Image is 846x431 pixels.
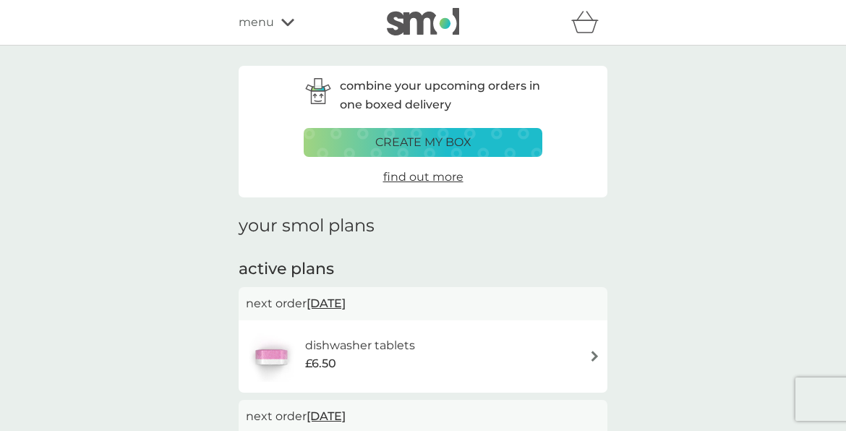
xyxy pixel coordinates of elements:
[246,331,296,382] img: dishwasher tablets
[375,133,471,152] p: create my box
[246,407,600,426] p: next order
[239,258,607,281] h2: active plans
[383,168,463,187] a: find out more
[589,351,600,362] img: arrow right
[305,354,336,373] span: £6.50
[304,128,542,157] button: create my box
[387,8,459,35] img: smol
[239,215,607,236] h1: your smol plans
[246,294,600,313] p: next order
[307,289,346,317] span: [DATE]
[340,77,542,114] p: combine your upcoming orders in one boxed delivery
[383,170,463,184] span: find out more
[571,8,607,37] div: basket
[307,402,346,430] span: [DATE]
[239,13,274,32] span: menu
[305,336,415,355] h6: dishwasher tablets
